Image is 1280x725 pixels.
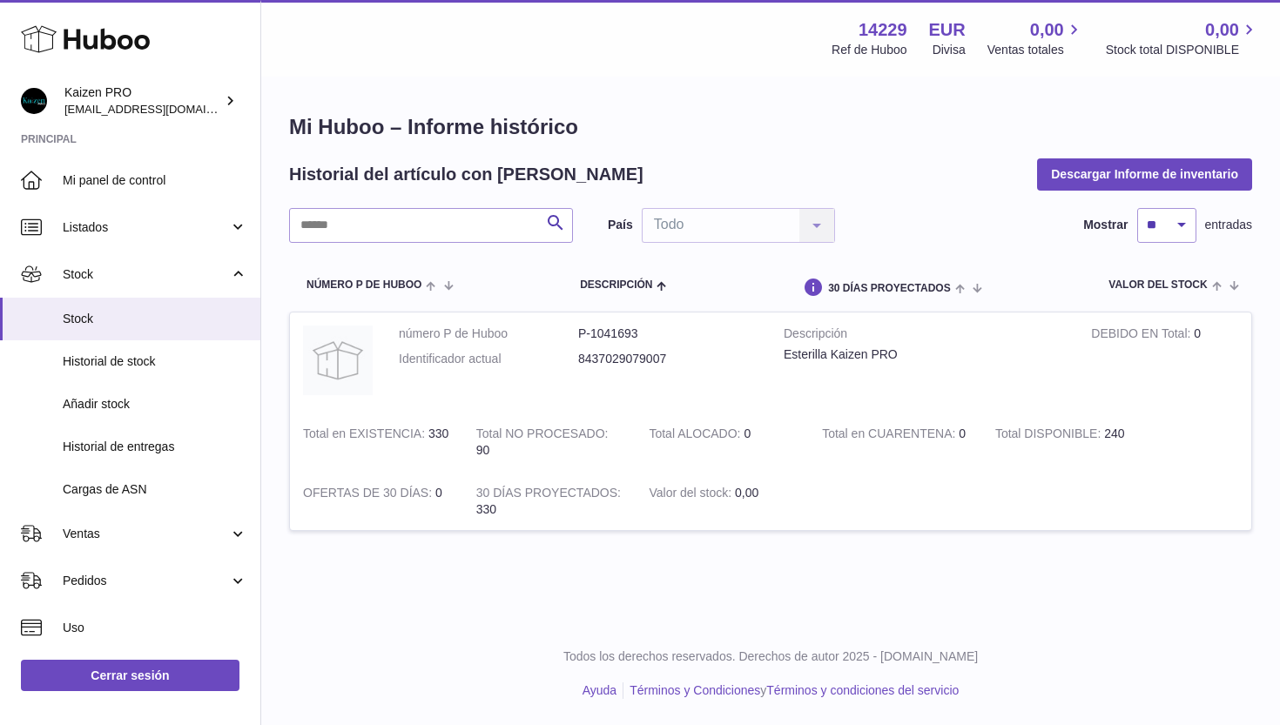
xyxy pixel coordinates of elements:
span: Ventas totales [987,42,1084,58]
span: Stock [63,266,229,283]
td: 0 [290,472,463,531]
li: y [623,682,959,699]
span: 0,00 [1030,18,1064,42]
strong: Total NO PROCESADO [476,426,609,445]
td: 330 [290,413,463,472]
span: Stock total DISPONIBLE [1106,42,1259,58]
span: Mi panel de control [63,172,247,189]
p: Todos los derechos reservados. Derechos de autor 2025 - [DOMAIN_NAME] [275,648,1266,665]
div: Ref de Huboo [832,42,906,58]
span: 0,00 [735,486,758,500]
strong: Total DISPONIBLE [995,426,1104,445]
td: 330 [463,472,637,531]
strong: Total ALOCADO [649,426,744,445]
span: Historial de stock [63,353,247,370]
a: Cerrar sesión [21,660,239,691]
strong: OFERTAS DE 30 DÍAS [303,486,435,504]
strong: EUR [929,18,966,42]
strong: 14229 [859,18,907,42]
a: 0,00 Ventas totales [987,18,1084,58]
strong: Total en EXISTENCIA [303,426,428,445]
span: entradas [1205,217,1252,233]
button: Descargar Informe de inventario [1037,158,1252,190]
div: Divisa [933,42,966,58]
span: [EMAIL_ADDRESS][DOMAIN_NAME] [64,102,256,116]
span: Descripción [580,279,652,291]
span: Valor del stock [1108,279,1207,291]
img: product image [303,326,373,395]
strong: Descripción [784,326,1065,346]
a: Ayuda [583,683,616,697]
span: Pedidos [63,573,229,589]
strong: DEBIDO EN Total [1091,326,1194,345]
div: Kaizen PRO [64,84,221,117]
span: número P de Huboo [307,279,421,291]
span: Ventas [63,526,229,542]
h1: Mi Huboo – Informe histórico [289,113,1252,141]
a: Términos y condiciones del servicio [766,683,959,697]
a: Términos y Condiciones [630,683,760,697]
span: 0 [959,426,966,440]
span: Uso [63,620,247,636]
span: Listados [63,219,229,236]
td: 240 [982,413,1155,472]
span: Cargas de ASN [63,481,247,498]
strong: Valor del stock [649,486,735,504]
dd: 8437029079007 [578,351,758,367]
h2: Historial del artículo con [PERSON_NAME] [289,163,643,186]
span: 30 DÍAS PROYECTADOS [828,283,950,294]
dt: número P de Huboo [399,326,578,342]
strong: 30 DÍAS PROYECTADOS [476,486,621,504]
td: 0 [636,413,809,472]
td: 90 [463,413,637,472]
label: País [608,217,633,233]
img: info@kaizenproteam.com [21,88,47,114]
span: Stock [63,311,247,327]
dt: Identificador actual [399,351,578,367]
span: Historial de entregas [63,439,247,455]
label: Mostrar [1083,217,1128,233]
a: 0,00 Stock total DISPONIBLE [1106,18,1259,58]
div: Esterilla Kaizen PRO [784,346,1065,363]
strong: Total en CUARENTENA [822,426,959,445]
span: 0,00 [1205,18,1239,42]
span: Añadir stock [63,396,247,413]
td: 0 [1078,312,1251,413]
dd: P-1041693 [578,326,758,342]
